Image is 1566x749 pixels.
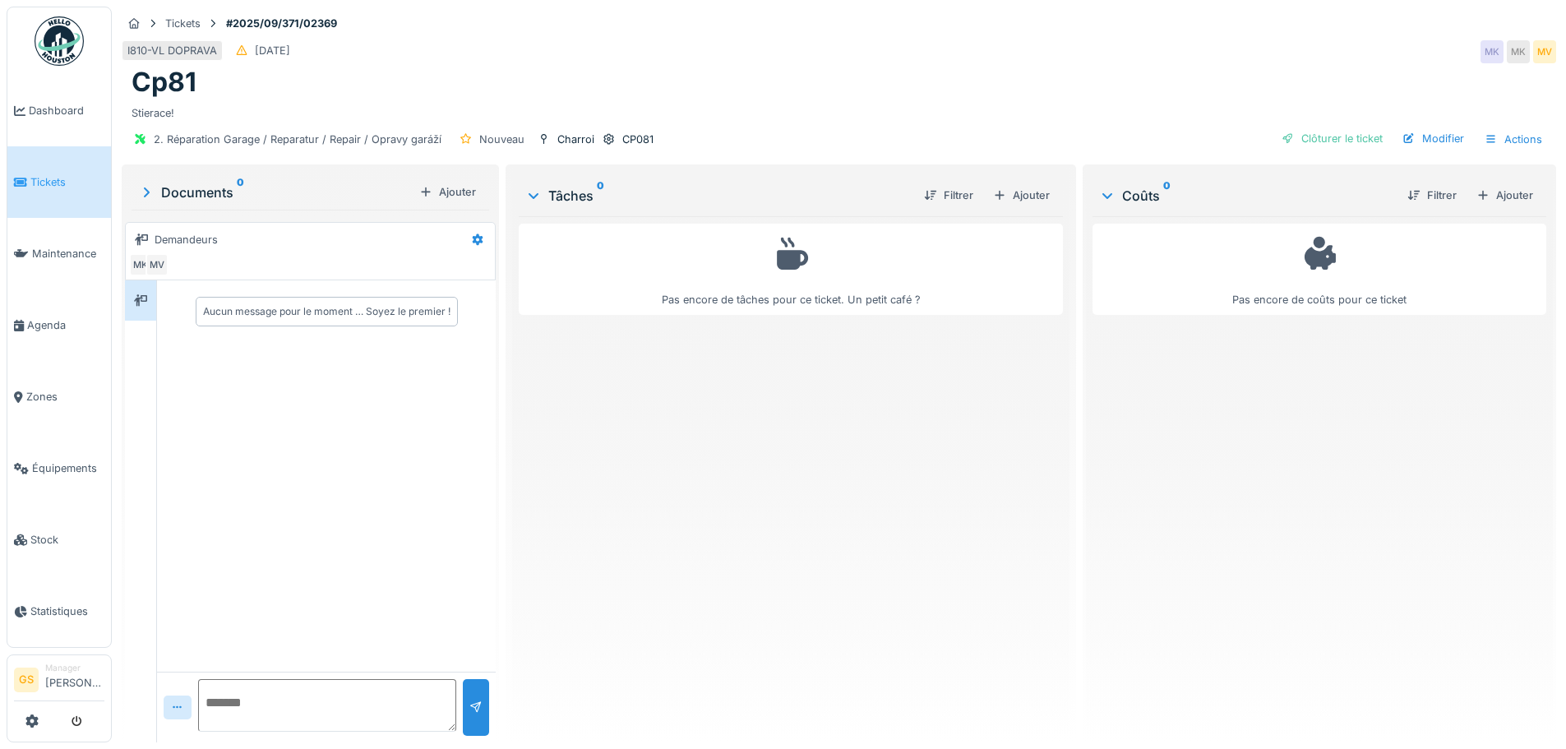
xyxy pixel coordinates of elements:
div: MV [146,253,169,276]
span: Équipements [32,460,104,476]
a: Stock [7,504,111,576]
div: Clôturer le ticket [1275,127,1389,150]
a: Zones [7,361,111,432]
div: Ajouter [413,181,483,203]
span: Tickets [30,174,104,190]
div: Pas encore de coûts pour ce ticket [1103,231,1536,307]
div: Modifier [1396,127,1471,150]
a: Maintenance [7,218,111,289]
div: Ajouter [1470,184,1540,206]
span: Stock [30,532,104,548]
div: Filtrer [1401,184,1463,206]
div: Demandeurs [155,232,218,247]
div: MK [1481,40,1504,63]
a: GS Manager[PERSON_NAME] [14,662,104,701]
a: Agenda [7,289,111,361]
div: 2. Réparation Garage / Reparatur / Repair / Opravy garáží [154,132,441,147]
img: Badge_color-CXgf-gQk.svg [35,16,84,66]
div: Tickets [165,16,201,31]
li: GS [14,668,39,692]
div: CP081 [622,132,654,147]
div: Actions [1477,127,1550,151]
span: Zones [26,389,104,405]
a: Tickets [7,146,111,218]
div: Tâches [525,186,910,206]
div: Pas encore de tâches pour ce ticket. Un petit café ? [529,231,1051,307]
div: MV [1533,40,1556,63]
div: I810-VL DOPRAVA [127,43,217,58]
span: Dashboard [29,103,104,118]
a: Équipements [7,432,111,504]
strong: #2025/09/371/02369 [219,16,344,31]
h1: Cp81 [132,67,196,98]
sup: 0 [597,186,604,206]
div: Aucun message pour le moment … Soyez le premier ! [203,304,450,319]
div: Charroi [557,132,594,147]
a: Dashboard [7,75,111,146]
div: Coûts [1099,186,1394,206]
sup: 0 [1163,186,1171,206]
div: [DATE] [255,43,290,58]
div: Nouveau [479,132,524,147]
a: Statistiques [7,576,111,647]
div: Manager [45,662,104,674]
div: Filtrer [917,184,980,206]
div: Documents [138,183,413,202]
sup: 0 [237,183,244,202]
div: MK [1507,40,1530,63]
div: MK [129,253,152,276]
span: Agenda [27,317,104,333]
span: Statistiques [30,603,104,619]
span: Maintenance [32,246,104,261]
div: Ajouter [986,184,1056,206]
li: [PERSON_NAME] [45,662,104,697]
div: Stierace! [132,99,1546,121]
